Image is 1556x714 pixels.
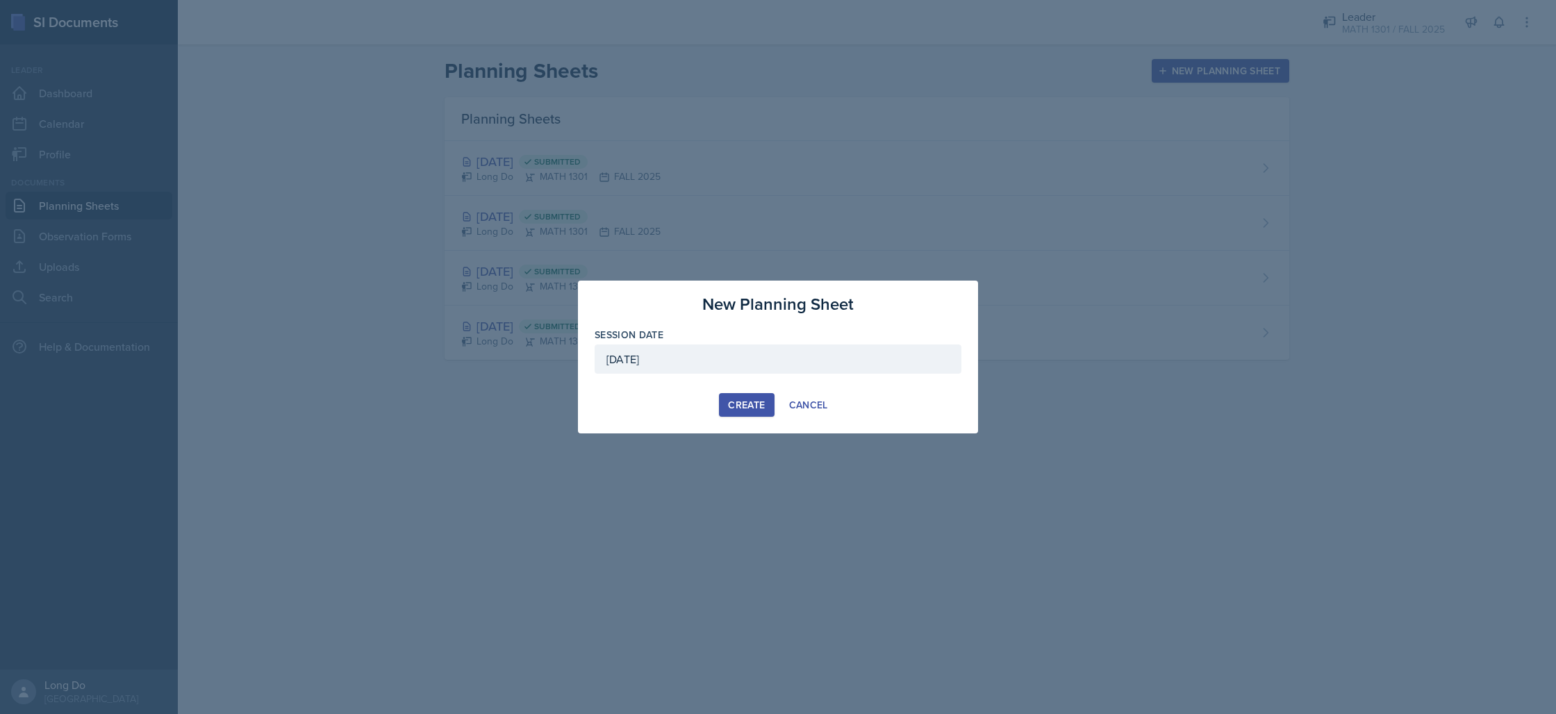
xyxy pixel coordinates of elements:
div: Cancel [789,399,828,410]
button: Cancel [780,393,837,417]
label: Session Date [595,328,663,342]
button: Create [719,393,774,417]
div: Create [728,399,765,410]
h3: New Planning Sheet [702,292,854,317]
